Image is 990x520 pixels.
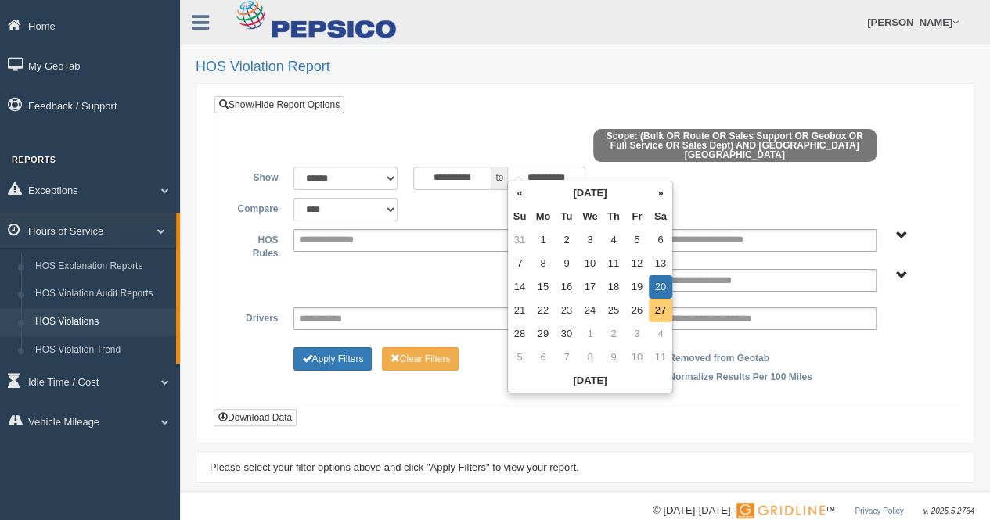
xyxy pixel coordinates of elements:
td: 10 [578,252,602,275]
td: 24 [578,299,602,322]
a: HOS Violations [28,308,176,336]
button: Change Filter Options [382,347,459,371]
td: 25 [602,299,625,322]
td: 27 [649,299,672,322]
th: [DATE] [508,369,672,393]
td: 16 [555,275,578,299]
td: 5 [508,346,531,369]
td: 4 [602,228,625,252]
th: Fr [625,205,649,228]
label: Show [226,167,286,185]
th: Mo [531,205,555,228]
th: Su [508,205,531,228]
td: 3 [578,228,602,252]
a: HOS Violation Audit Reports [28,280,176,308]
td: 29 [531,322,555,346]
a: Privacy Policy [855,507,903,515]
span: Please select your filter options above and click "Apply Filters" to view your report. [210,461,579,473]
th: Tu [555,205,578,228]
td: 20 [649,275,672,299]
a: HOS Explanation Reports [28,253,176,281]
td: 1 [531,228,555,252]
td: 2 [602,322,625,346]
td: 28 [508,322,531,346]
td: 1 [578,322,602,346]
span: v. 2025.5.2764 [923,507,974,515]
td: 11 [602,252,625,275]
td: 12 [625,252,649,275]
td: 15 [531,275,555,299]
td: 9 [555,252,578,275]
td: 26 [625,299,649,322]
td: 6 [531,346,555,369]
td: 22 [531,299,555,322]
th: Sa [649,205,672,228]
a: Show/Hide Report Options [214,96,344,113]
td: 4 [649,322,672,346]
label: HOS Rules [226,229,286,261]
td: 21 [508,299,531,322]
td: 17 [578,275,602,299]
h2: HOS Violation Report [196,59,974,75]
td: 13 [649,252,672,275]
td: 2 [555,228,578,252]
div: © [DATE]-[DATE] - ™ [653,503,974,519]
td: 23 [555,299,578,322]
td: 8 [578,346,602,369]
span: Scope: (Bulk OR Route OR Sales Support OR Geobox OR Full Service OR Sales Dept) AND [GEOGRAPHIC_D... [593,129,877,162]
th: We [578,205,602,228]
td: 31 [508,228,531,252]
td: 9 [602,346,625,369]
td: 14 [508,275,531,299]
button: Download Data [214,409,297,426]
td: 10 [625,346,649,369]
img: Gridline [736,503,825,518]
th: [DATE] [531,181,649,205]
td: 30 [555,322,578,346]
td: 5 [625,228,649,252]
td: 11 [649,346,672,369]
td: 7 [555,346,578,369]
td: 8 [531,252,555,275]
label: Normalize Results Per 100 Miles [668,366,812,385]
label: Drivers [226,307,286,326]
a: HOS Violation Trend [28,336,176,364]
th: « [508,181,531,205]
label: Compare [226,198,286,217]
label: Removed from Geotab [668,347,769,366]
span: to [491,167,507,190]
td: 18 [602,275,625,299]
th: Th [602,205,625,228]
td: 3 [625,322,649,346]
th: » [649,181,672,205]
td: 6 [649,228,672,252]
td: 19 [625,275,649,299]
td: 7 [508,252,531,275]
button: Change Filter Options [293,347,372,371]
